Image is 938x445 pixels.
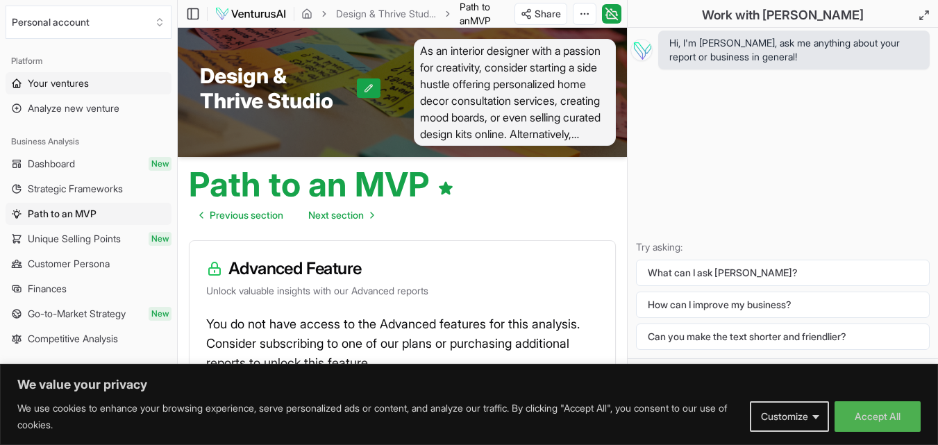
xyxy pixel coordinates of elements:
span: As an interior designer with a passion for creativity, consider starting a side hustle offering p... [414,39,617,146]
a: Unique Selling PointsNew [6,228,171,250]
a: Finances [6,278,171,300]
p: We value your privacy [17,376,921,393]
span: Customer Persona [28,257,110,271]
span: Path to an MVP [28,207,97,221]
a: DashboardNew [6,153,171,175]
button: Select an organization [6,6,171,39]
span: Go-to-Market Strategy [28,307,126,321]
a: Go to previous page [189,201,294,229]
span: New [149,232,171,246]
a: Path to an MVP [6,203,171,225]
img: logo [215,6,287,22]
div: Business Analysis [6,131,171,153]
span: Design & Thrive Studio [200,63,357,113]
a: Analyze new venture [6,97,171,119]
p: We use cookies to enhance your browsing experience, serve personalized ads or content, and analyz... [17,400,739,433]
a: Competitive Analysis [6,328,171,350]
p: You do not have access to the Advanced features for this analysis. Consider subscribing to one of... [206,314,598,373]
div: Tools [6,361,171,383]
p: Try asking: [636,240,930,254]
a: Your ventures [6,72,171,94]
a: Customer Persona [6,253,171,275]
span: Your ventures [28,76,89,90]
h1: Path to an MVP [189,168,454,201]
h3: Advanced Feature [206,258,598,280]
span: Analyze new venture [28,101,119,115]
div: Platform [6,50,171,72]
a: Go-to-Market StrategyNew [6,303,171,325]
span: Hi, I'm [PERSON_NAME], ask me anything about your report or business in general! [669,36,919,64]
a: Go to next page [297,201,385,229]
h2: Work with [PERSON_NAME] [702,6,864,25]
span: New [149,307,171,321]
img: Vera [630,39,653,61]
nav: pagination [189,201,385,229]
button: What can I ask [PERSON_NAME]? [636,260,930,286]
button: Customize [750,401,829,432]
p: Unlock valuable insights with our Advanced reports [206,284,598,298]
span: Unique Selling Points [28,232,121,246]
button: Share [514,3,567,25]
span: New [149,157,171,171]
span: Competitive Analysis [28,332,118,346]
span: Finances [28,282,67,296]
span: Dashboard [28,157,75,171]
a: Strategic Frameworks [6,178,171,200]
span: Share [535,7,561,21]
button: How can I improve my business? [636,292,930,318]
button: Accept All [835,401,921,432]
span: Path to an [460,1,490,26]
span: Next section [308,208,364,222]
button: Can you make the text shorter and friendlier? [636,324,930,350]
span: Strategic Frameworks [28,182,123,196]
a: Design & Thrive Studio [336,7,436,21]
span: Previous section [210,208,283,222]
